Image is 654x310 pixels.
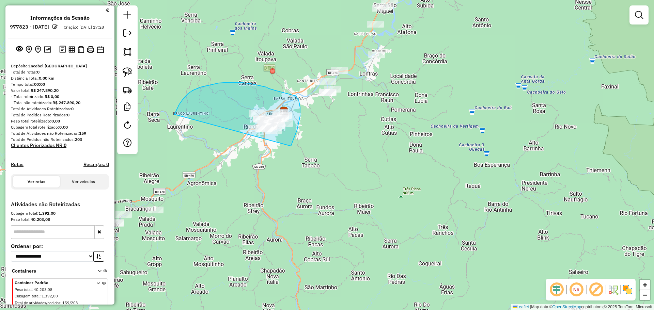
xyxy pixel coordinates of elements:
div: Atividade não roteirizada - LANCH DA GALERA [272,113,289,120]
div: Atividade não roteirizada - ADEMIR FACHINI [319,89,336,96]
div: Atividade não roteirizada - CONVEN. TA NA MaO [275,112,292,119]
img: serra [263,63,276,75]
div: Atividade não roteirizada - ADEMIR BARBOZA ME [324,86,341,93]
div: Distância Total: [11,75,109,81]
div: Map data © contributors,© 2025 TomTom, Microsoft [511,304,654,310]
button: Otimizar todas as rotas [43,45,52,54]
div: Cubagem total roteirizado: [11,124,109,130]
div: Atividade não roteirizada - PADARIA PRIMAVERA [368,51,385,58]
div: Tempo total: [11,81,109,87]
a: Exportar sessão [121,26,134,42]
div: Atividade não roteirizada - OLEGARIO MOTORS LTDA [272,109,290,116]
div: Há 3 clientes com primeira compra nos últimos 90 dias [566,29,645,45]
div: Atividade não roteirizada - KANOA LANCHES [249,110,266,117]
div: Atividade não roteirizada - BAR DOM VARELA [248,125,265,132]
div: Atividade não roteirizada - BENDITO SABOR [268,122,285,129]
button: Close [643,27,647,37]
img: Selecionar atividades - laço [123,67,132,77]
span: Ocultar NR [568,281,585,298]
div: Atividade não roteirizada - ELAINE G FREITAS E [260,117,277,124]
a: Clique aqui para minimizar o painel [106,6,109,14]
div: Atividade não roteirizada - Ilian Cristina Sarda [253,116,270,123]
strong: 0 [64,142,66,148]
button: Visualizar Romaneio [76,45,85,54]
div: Total de Atividades Roteirizadas: [11,106,109,112]
div: Depósito: [11,63,109,69]
img: Incobel Rio do Sul [280,107,289,116]
a: Criar modelo [121,100,134,115]
div: Atividade não roteirizada - Juçara Zabel Chiroll [260,115,277,121]
div: Atividade não roteirizada - MOACIR BEUTTING E CI [257,121,274,128]
div: Atividade não roteirizada - CAFETERIA JESSICA K [260,124,277,130]
span: + [643,280,647,289]
span: : [60,300,61,305]
div: Atividade não roteirizada - VANDERLEI JOSE RAZIN [266,116,283,123]
div: Total de rotas: [11,69,109,75]
div: Valor total: [11,87,109,94]
span: Exibir rótulo [588,281,604,298]
h4: Informações da Sessão [30,15,90,21]
strong: R$ 247.890,20 [52,100,80,105]
strong: 40.203,08 [31,217,50,222]
div: Total de Atividades não Roteirizadas: [11,130,109,136]
div: Cubagem total: [11,210,109,216]
strong: Incobel [GEOGRAPHIC_DATA] [29,63,87,68]
h4: Recargas: 0 [83,162,109,167]
span: Total de atividades/pedidos [15,300,60,305]
div: Total de Pedidos não Roteirizados: [11,136,109,143]
div: Atividade não roteirizada - MERIELEN CAROLINE SA [258,122,275,129]
button: Imprimir Rotas [85,45,95,54]
div: Atividade não roteirizada - LANCHONETE MINISTER [258,121,275,128]
em: Alterar nome da sessão [52,24,58,29]
div: Atividade não roteirizada - THAINE WEISS 0764908 [115,211,132,218]
span: × [643,28,647,36]
h4: Rotas [11,162,24,167]
a: Leaflet [513,305,529,309]
div: Atividade não roteirizada - JAIRO FRANCISCO [271,115,289,122]
div: Atividade não roteirizada - AKAIAKA PARQUE AQUAT [331,67,348,74]
strong: R$ 0,00 [45,94,59,99]
div: Atividade não roteirizada - CARMEM LUCIA MEDEIRO [319,78,336,85]
span: | [530,305,531,309]
span: Ocultar deslocamento [548,281,565,298]
button: Disponibilidade de veículos [95,45,105,54]
button: Exibir sessão original [15,44,24,55]
a: Criar rota [120,82,135,97]
button: Adicionar Atividades [33,44,43,55]
div: Atividade não roteirizada - IVANIR DE SOUZA [262,119,279,126]
strong: 0,00 [59,125,68,130]
a: Exibir filtros [632,8,646,22]
h4: Clientes Priorizados NR: [11,143,109,148]
div: Atividade não roteirizada - MARCIA SKOULA [146,207,163,213]
strong: 0 [67,112,69,117]
div: Criação: [DATE] 17:28 [61,24,107,30]
div: Atividade não roteirizada - TUIUTI RESTAURANTE [259,123,276,129]
div: Atividade não roteirizada - LANCHONETE IMA [261,121,278,128]
button: Ver veículos [60,176,107,187]
strong: 0 [71,106,74,111]
button: Ver rotas [13,176,60,187]
div: Atividade não roteirizada - Borga Restaurante e [107,220,124,227]
span: : [32,287,33,292]
img: Exibir/Ocultar setores [622,284,633,295]
div: Atividade não roteirizada - BARTH [376,3,393,10]
button: Visualizar relatório de Roteirização [67,45,76,54]
h6: 977823 - [DATE] [10,24,49,30]
div: - Total roteirizado: [11,94,109,100]
a: Nova sessão e pesquisa [121,8,134,23]
div: Atividade não roteirizada - MUNDO DAS DELICIAS [260,123,277,130]
a: OpenStreetMap [552,305,581,309]
div: Atividade não roteirizada - ASSADAO DO BETO [265,127,282,134]
a: Zoom out [640,290,650,300]
span: 1.392,00 [42,294,58,298]
strong: 00:00 [34,82,45,87]
div: Atividade não roteirizada - Pizzaria Hangar Ltda [372,5,389,12]
button: Centralizar mapa no depósito ou ponto de apoio [24,44,33,55]
strong: 159 [79,131,86,136]
button: Ordem crescente [93,251,104,262]
strong: 0,00 km [39,76,54,81]
h4: Atividades não Roteirizadas [11,201,109,208]
div: Atividade não roteirizada - MARLI SIMPLICIO THIV [258,120,275,127]
div: Total de Pedidos Roteirizados: [11,112,109,118]
img: Criar rota [123,85,132,95]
